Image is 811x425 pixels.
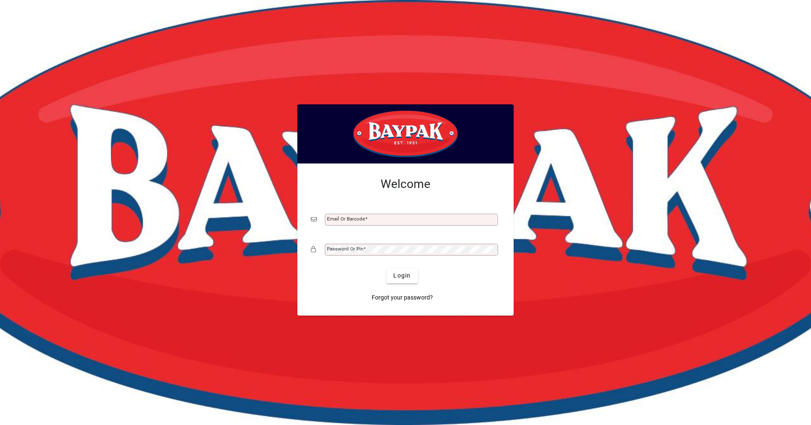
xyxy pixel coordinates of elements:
[327,216,365,222] mat-label: Email or Barcode
[327,246,363,252] mat-label: Password or Pin
[386,268,417,283] button: Login
[393,271,411,280] span: Login
[368,290,436,305] a: Forgot your password?
[311,177,500,191] h2: Welcome
[372,293,433,302] span: Forgot your password?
